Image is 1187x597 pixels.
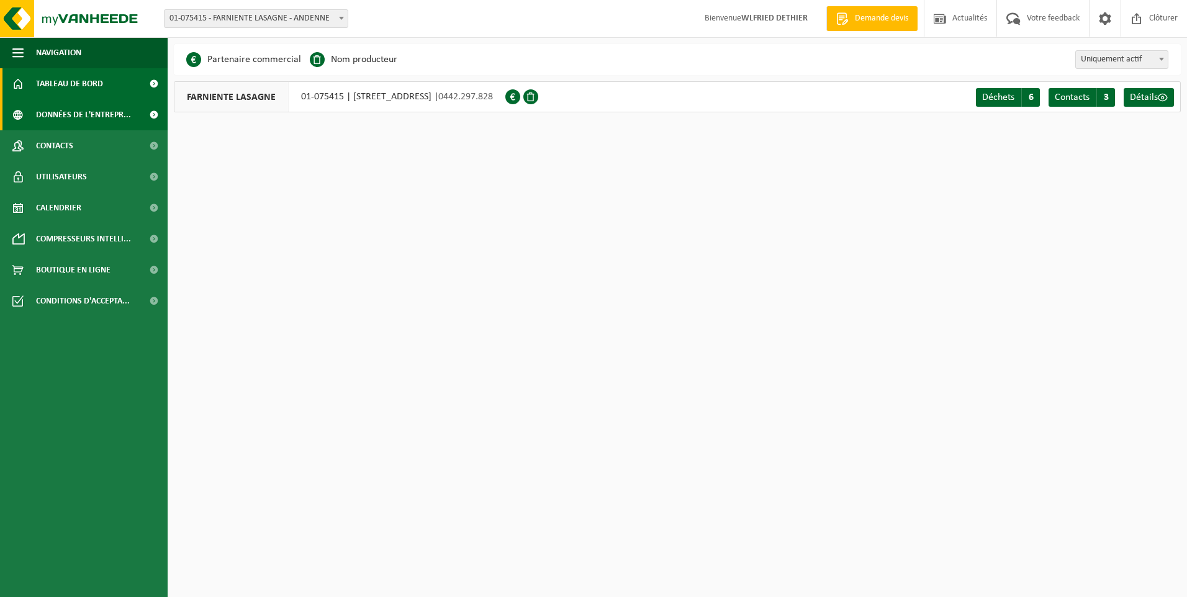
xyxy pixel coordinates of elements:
a: Déchets 6 [976,88,1040,107]
span: 0442.297.828 [438,92,493,102]
li: Partenaire commercial [186,50,301,69]
a: Contacts 3 [1049,88,1115,107]
span: FARNIENTE LASAGNE [174,82,289,112]
span: Boutique en ligne [36,254,111,285]
div: 01-075415 | [STREET_ADDRESS] | [174,81,505,112]
span: 3 [1096,88,1115,107]
span: Utilisateurs [36,161,87,192]
span: Tableau de bord [36,68,103,99]
span: Déchets [982,92,1014,102]
span: 01-075415 - FARNIENTE LASAGNE - ANDENNE [165,10,348,27]
a: Détails [1124,88,1174,107]
span: Conditions d'accepta... [36,285,130,316]
span: Navigation [36,37,81,68]
span: Détails [1130,92,1158,102]
li: Nom producteur [310,50,397,69]
span: Compresseurs intelli... [36,223,131,254]
span: Demande devis [852,12,911,25]
span: Uniquement actif [1075,50,1168,69]
strong: WLFRIED DETHIER [741,14,808,23]
span: Données de l'entrepr... [36,99,131,130]
span: 6 [1021,88,1040,107]
span: Contacts [1055,92,1090,102]
span: Calendrier [36,192,81,223]
a: Demande devis [826,6,918,31]
span: 01-075415 - FARNIENTE LASAGNE - ANDENNE [164,9,348,28]
span: Contacts [36,130,73,161]
span: Uniquement actif [1076,51,1168,68]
